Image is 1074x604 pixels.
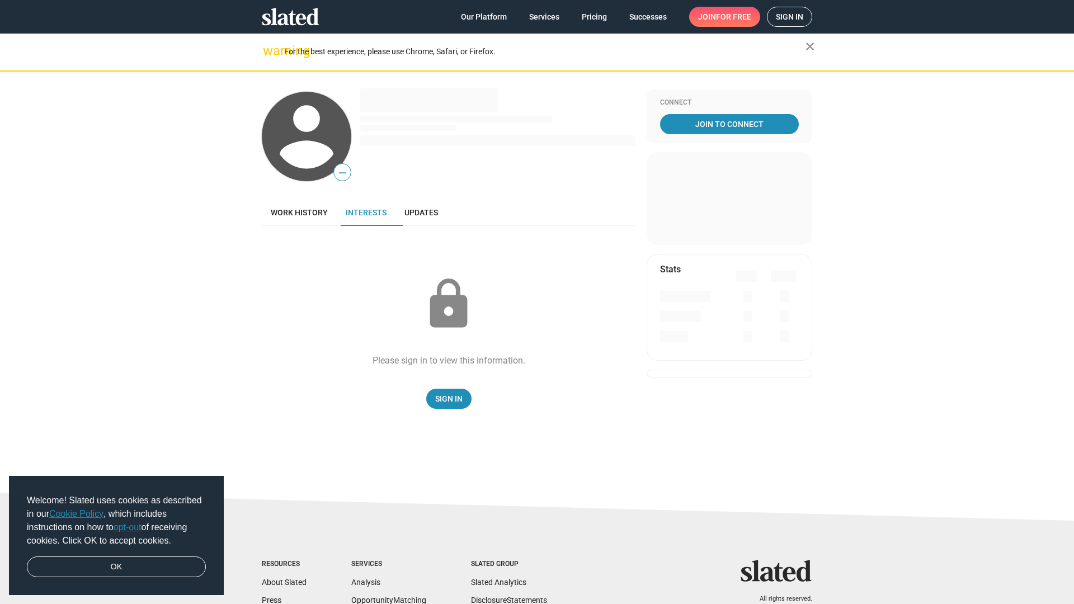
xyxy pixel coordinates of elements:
a: Updates [395,199,447,226]
a: Cookie Policy [49,509,103,518]
a: Slated Analytics [471,578,526,587]
div: For the best experience, please use Chrome, Safari, or Firefox. [284,44,805,59]
span: Sign In [435,389,463,409]
span: — [334,166,351,180]
a: Services [520,7,568,27]
div: Resources [262,560,307,569]
div: Slated Group [471,560,547,569]
a: Sign in [767,7,812,27]
span: Interests [346,208,387,217]
span: Our Platform [461,7,507,27]
div: Connect [660,98,799,107]
span: Join [698,7,751,27]
div: Please sign in to view this information. [373,355,525,366]
span: Updates [404,208,438,217]
a: Our Platform [452,7,516,27]
mat-icon: close [803,40,817,53]
a: Join To Connect [660,114,799,134]
a: Sign In [426,389,472,409]
a: About Slated [262,578,307,587]
mat-card-title: Stats [660,263,681,275]
mat-icon: warning [263,44,276,58]
a: Work history [262,199,337,226]
a: Successes [620,7,676,27]
a: dismiss cookie message [27,556,206,578]
span: Pricing [582,7,607,27]
div: Services [351,560,426,569]
span: Successes [629,7,667,27]
span: Work history [271,208,328,217]
span: Services [529,7,559,27]
span: Welcome! Slated uses cookies as described in our , which includes instructions on how to of recei... [27,494,206,548]
a: Joinfor free [689,7,760,27]
a: Pricing [573,7,616,27]
a: Analysis [351,578,380,587]
div: cookieconsent [9,476,224,596]
span: Join To Connect [662,114,797,134]
span: for free [716,7,751,27]
mat-icon: lock [421,276,477,332]
a: opt-out [114,522,142,532]
a: Interests [337,199,395,226]
span: Sign in [776,7,803,26]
